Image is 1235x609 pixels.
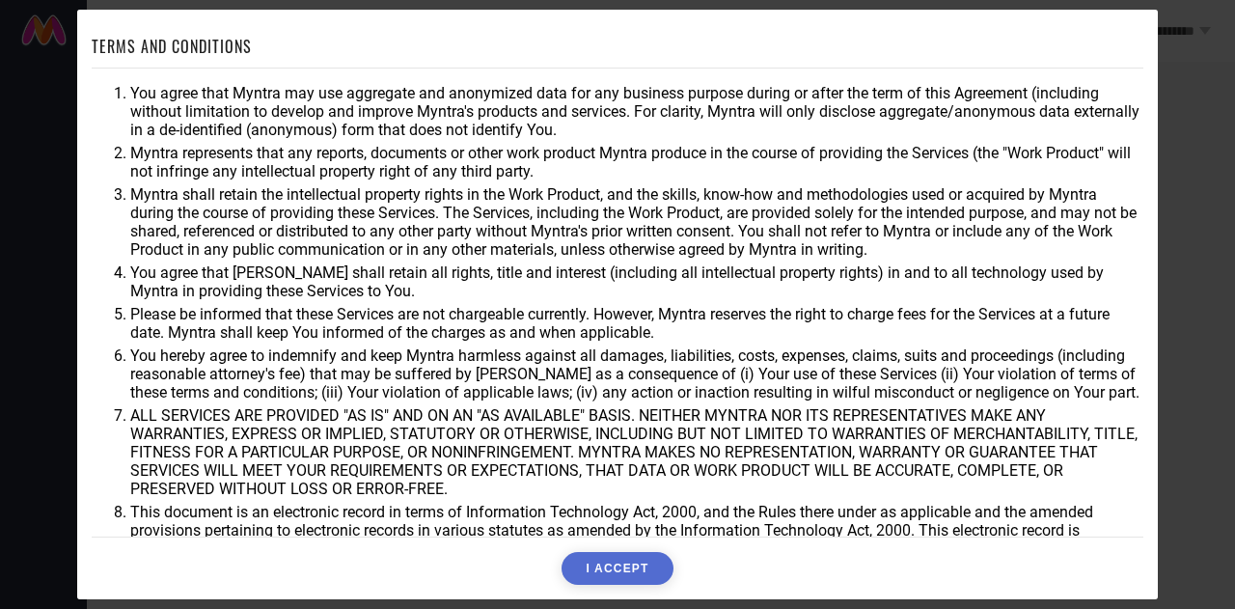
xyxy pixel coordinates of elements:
li: ALL SERVICES ARE PROVIDED "AS IS" AND ON AN "AS AVAILABLE" BASIS. NEITHER MYNTRA NOR ITS REPRESEN... [130,406,1143,498]
h1: TERMS AND CONDITIONS [92,35,252,58]
li: Myntra shall retain the intellectual property rights in the Work Product, and the skills, know-ho... [130,185,1143,259]
li: Myntra represents that any reports, documents or other work product Myntra produce in the course ... [130,144,1143,180]
li: You hereby agree to indemnify and keep Myntra harmless against all damages, liabilities, costs, e... [130,346,1143,401]
li: This document is an electronic record in terms of Information Technology Act, 2000, and the Rules... [130,503,1143,558]
li: You agree that [PERSON_NAME] shall retain all rights, title and interest (including all intellect... [130,263,1143,300]
li: Please be informed that these Services are not chargeable currently. However, Myntra reserves the... [130,305,1143,342]
button: I ACCEPT [562,552,672,585]
li: You agree that Myntra may use aggregate and anonymized data for any business purpose during or af... [130,84,1143,139]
